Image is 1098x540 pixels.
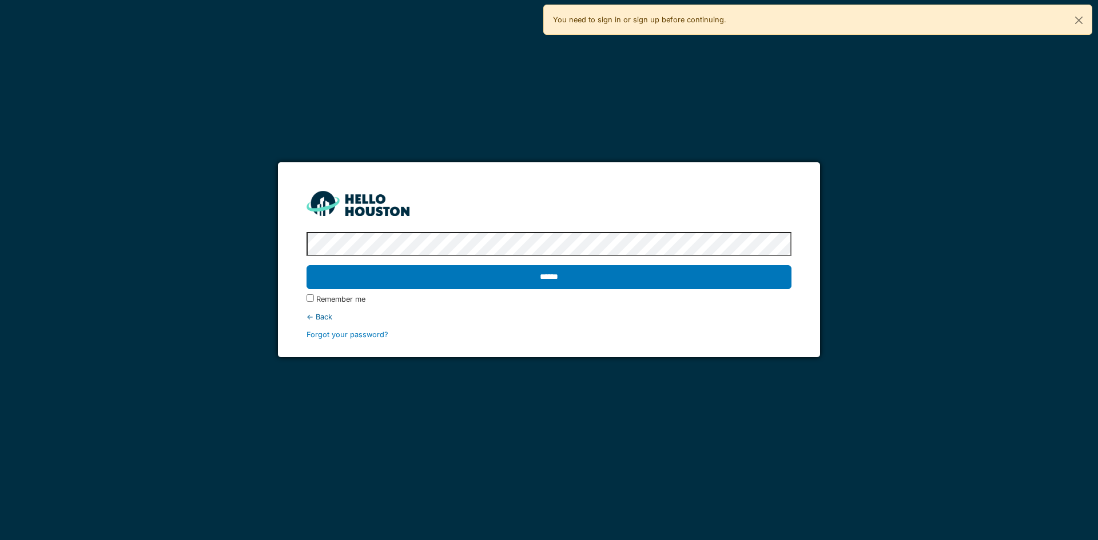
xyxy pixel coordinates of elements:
div: ← Back [307,311,791,322]
button: Close [1066,5,1092,35]
div: You need to sign in or sign up before continuing. [543,5,1092,35]
a: Forgot your password? [307,330,388,339]
label: Remember me [316,294,365,305]
img: HH_line-BYnF2_Hg.png [307,191,409,215]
